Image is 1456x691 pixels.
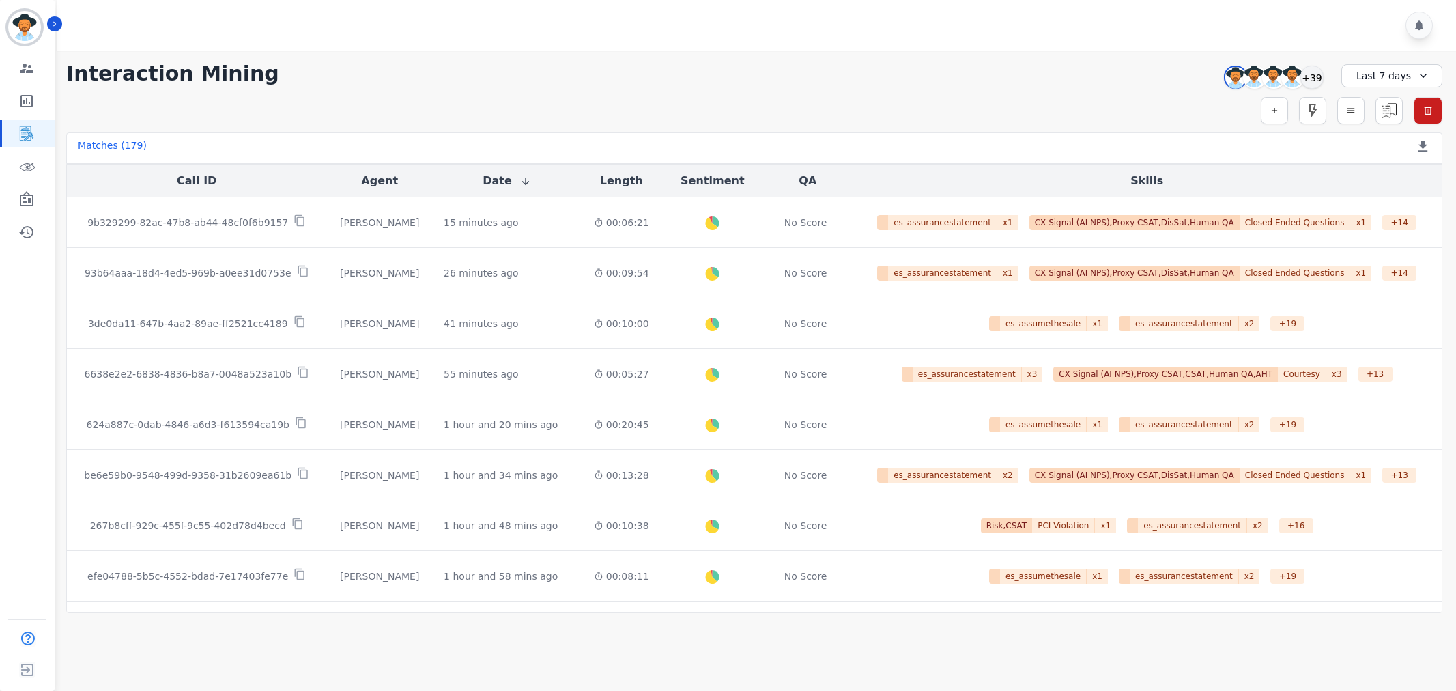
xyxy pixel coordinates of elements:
[1130,173,1163,189] button: Skills
[1240,468,1351,483] span: Closed Ended Questions
[444,418,558,432] div: 1 hour and 20 mins ago
[1350,215,1371,230] span: x 1
[981,518,1033,533] span: Risk,CSAT
[8,11,41,44] img: Bordered avatar
[784,216,827,229] div: No Score
[1240,215,1351,230] span: Closed Ended Questions
[1247,518,1268,533] span: x 2
[1130,316,1239,331] span: es_assurancestatement
[66,61,279,86] h1: Interaction Mining
[1279,518,1313,533] div: + 16
[444,367,518,381] div: 55 minutes ago
[1300,66,1324,89] div: +39
[913,367,1022,382] span: es_assurancestatement
[1382,468,1416,483] div: + 13
[337,367,422,381] div: [PERSON_NAME]
[337,519,422,533] div: [PERSON_NAME]
[1095,518,1116,533] span: x 1
[1270,569,1304,584] div: + 19
[337,317,422,330] div: [PERSON_NAME]
[592,317,651,330] div: 00:10:00
[784,367,827,381] div: No Score
[1239,569,1260,584] span: x 2
[888,266,997,281] span: es_assurancestatement
[592,216,651,229] div: 00:06:21
[85,266,291,280] p: 93b64aaa-18d4-4ed5-969b-a0ee31d0753e
[1239,316,1260,331] span: x 2
[681,173,744,189] button: Sentiment
[784,569,827,583] div: No Score
[888,468,997,483] span: es_assurancestatement
[1138,518,1247,533] span: es_assurancestatement
[997,215,1018,230] span: x 1
[1270,316,1304,331] div: + 19
[90,519,286,533] p: 267b8cff-929c-455f-9c55-402d78d4becd
[1350,266,1371,281] span: x 1
[784,266,827,280] div: No Score
[784,519,827,533] div: No Score
[592,266,651,280] div: 00:09:54
[88,317,288,330] p: 3de0da11-647b-4aa2-89ae-ff2521cc4189
[1382,266,1416,281] div: + 14
[444,317,518,330] div: 41 minutes ago
[337,569,422,583] div: [PERSON_NAME]
[1022,367,1043,382] span: x 3
[337,216,422,229] div: [PERSON_NAME]
[84,468,291,482] p: be6e59b0-9548-499d-9358-31b2609ea61b
[337,266,422,280] div: [PERSON_NAME]
[1087,417,1108,432] span: x 1
[87,569,288,583] p: efe04788-5b5c-4552-bdad-7e17403fe77e
[337,418,422,432] div: [PERSON_NAME]
[1130,569,1239,584] span: es_assurancestatement
[600,173,643,189] button: Length
[444,266,518,280] div: 26 minutes ago
[1239,417,1260,432] span: x 2
[1032,518,1095,533] span: PCI Violation
[1341,64,1442,87] div: Last 7 days
[784,317,827,330] div: No Score
[784,418,827,432] div: No Score
[78,139,147,158] div: Matches ( 179 )
[1000,417,1087,432] span: es_assumethesale
[997,468,1018,483] span: x 2
[592,367,651,381] div: 00:05:27
[1240,266,1351,281] span: Closed Ended Questions
[784,468,827,482] div: No Score
[1278,367,1326,382] span: Courtesy
[1000,316,1087,331] span: es_assumethesale
[1029,266,1240,281] span: CX Signal (AI NPS),Proxy CSAT,DisSat,Human QA
[177,173,216,189] button: Call ID
[444,216,518,229] div: 15 minutes ago
[1000,569,1087,584] span: es_assumethesale
[1358,367,1393,382] div: + 13
[1029,468,1240,483] span: CX Signal (AI NPS),Proxy CSAT,DisSat,Human QA
[1029,215,1240,230] span: CX Signal (AI NPS),Proxy CSAT,DisSat,Human QA
[337,468,422,482] div: [PERSON_NAME]
[87,216,288,229] p: 9b329299-82ac-47b8-ab44-48cf0f6b9157
[444,519,558,533] div: 1 hour and 48 mins ago
[888,215,997,230] span: es_assurancestatement
[84,367,291,381] p: 6638e2e2-6838-4836-b8a7-0048a523a10b
[1087,569,1108,584] span: x 1
[1130,417,1239,432] span: es_assurancestatement
[1350,468,1371,483] span: x 1
[1053,367,1278,382] span: CX Signal (AI NPS),Proxy CSAT,CSAT,Human QA,AHT
[592,569,651,583] div: 00:08:11
[592,519,651,533] div: 00:10:38
[444,569,558,583] div: 1 hour and 58 mins ago
[86,418,289,432] p: 624a887c-0dab-4846-a6d3-f613594ca19b
[1087,316,1108,331] span: x 1
[1382,215,1416,230] div: + 14
[483,173,531,189] button: Date
[361,173,398,189] button: Agent
[1270,417,1304,432] div: + 19
[444,468,558,482] div: 1 hour and 34 mins ago
[592,418,651,432] div: 00:20:45
[799,173,816,189] button: QA
[1326,367,1347,382] span: x 3
[997,266,1018,281] span: x 1
[592,468,651,482] div: 00:13:28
